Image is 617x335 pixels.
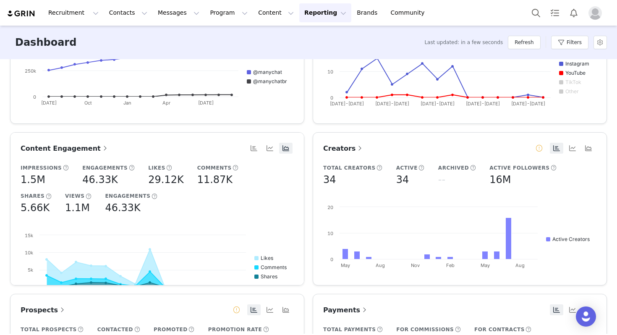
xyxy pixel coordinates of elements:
[396,326,454,333] h5: For Commissions
[565,79,581,85] text: TikTok
[323,172,336,187] h5: 34
[82,172,118,187] h5: 46.33K
[474,326,525,333] h5: For Contracts
[105,192,150,200] h5: Engagements
[565,3,583,22] button: Notifications
[84,100,92,106] text: Oct
[551,36,588,49] button: Filters
[253,78,287,84] text: @manychatbr
[21,144,109,152] span: Content Engagement
[197,172,233,187] h5: 11.87K
[21,192,44,200] h5: Shares
[148,172,183,187] h5: 29.12K
[375,101,409,107] text: [DATE]-[DATE]
[21,172,45,187] h5: 1.5M
[105,200,140,215] h5: 46.33K
[330,256,333,262] text: 0
[466,101,500,107] text: [DATE]-[DATE]
[123,100,131,106] text: Jan
[438,172,445,187] h5: --
[446,262,455,268] text: Feb
[327,69,333,75] text: 10
[323,306,369,314] span: Payments
[565,60,589,67] text: Instagram
[323,144,364,152] span: Creators
[576,306,596,327] div: Open Intercom Messenger
[25,250,33,256] text: 10k
[386,3,434,22] a: Community
[43,3,104,22] button: Recruitment
[508,36,540,49] button: Refresh
[21,305,66,315] a: Prospects
[327,204,333,210] text: 20
[323,143,364,154] a: Creators
[330,95,333,101] text: 0
[253,3,299,22] button: Content
[396,164,418,172] h5: Active
[21,143,109,154] a: Content Engagement
[327,230,333,236] text: 10
[104,3,152,22] button: Contacts
[21,164,62,172] h5: Impressions
[299,3,351,22] button: Reporting
[7,10,36,18] img: grin logo
[65,200,90,215] h5: 1.1M
[323,326,376,333] h5: Total Payments
[261,264,287,270] text: Comments
[21,326,77,333] h5: Total Prospects
[352,3,385,22] a: Brands
[565,70,586,76] text: YouTube
[515,262,525,268] text: Aug
[25,68,36,74] text: 250k
[28,267,33,273] text: 5k
[97,326,133,333] h5: Contacted
[82,164,128,172] h5: Engagements
[30,285,33,291] text: 0
[41,100,57,106] text: [DATE]
[546,3,564,22] a: Tasks
[198,100,214,106] text: [DATE]
[253,69,282,75] text: @manychat
[489,164,549,172] h5: Active Followers
[261,273,277,280] text: Shares
[197,164,232,172] h5: Comments
[527,3,545,22] button: Search
[396,172,409,187] h5: 34
[552,236,590,242] text: Active Creators
[438,164,469,172] h5: Archived
[205,3,253,22] button: Program
[341,262,350,268] text: May
[489,172,511,187] h5: 16M
[15,35,76,50] h3: Dashboard
[376,262,385,268] text: Aug
[65,192,84,200] h5: Views
[583,6,610,20] button: Profile
[323,305,369,315] a: Payments
[153,3,204,22] button: Messages
[33,94,36,100] text: 0
[21,200,50,215] h5: 5.66K
[511,101,545,107] text: [DATE]-[DATE]
[323,164,376,172] h5: Total Creators
[481,262,490,268] text: May
[261,255,273,261] text: Likes
[25,233,33,238] text: 15k
[330,101,364,107] text: [DATE]-[DATE]
[162,100,170,106] text: Apr
[148,164,165,172] h5: Likes
[154,326,188,333] h5: Promoted
[424,39,503,46] span: Last updated: in a few seconds
[21,306,66,314] span: Prospects
[208,326,262,333] h5: Promotion Rate
[565,88,579,94] text: Other
[411,262,420,268] text: Nov
[421,101,455,107] text: [DATE]-[DATE]
[588,6,602,20] img: placeholder-profile.jpg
